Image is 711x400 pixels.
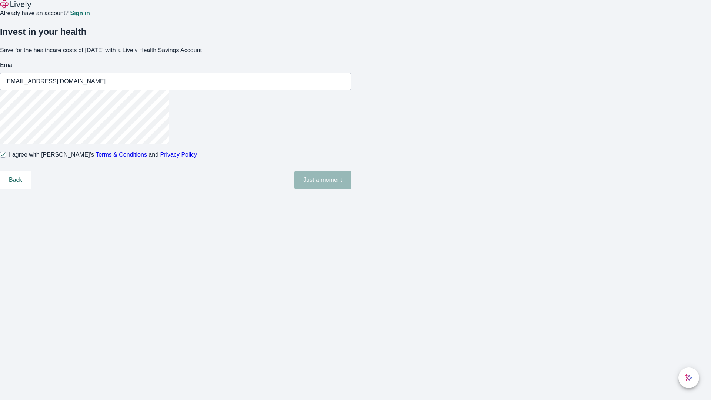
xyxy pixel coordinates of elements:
[9,150,197,159] span: I agree with [PERSON_NAME]’s and
[96,151,147,158] a: Terms & Conditions
[70,10,90,16] a: Sign in
[685,374,692,381] svg: Lively AI Assistant
[678,367,699,388] button: chat
[160,151,197,158] a: Privacy Policy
